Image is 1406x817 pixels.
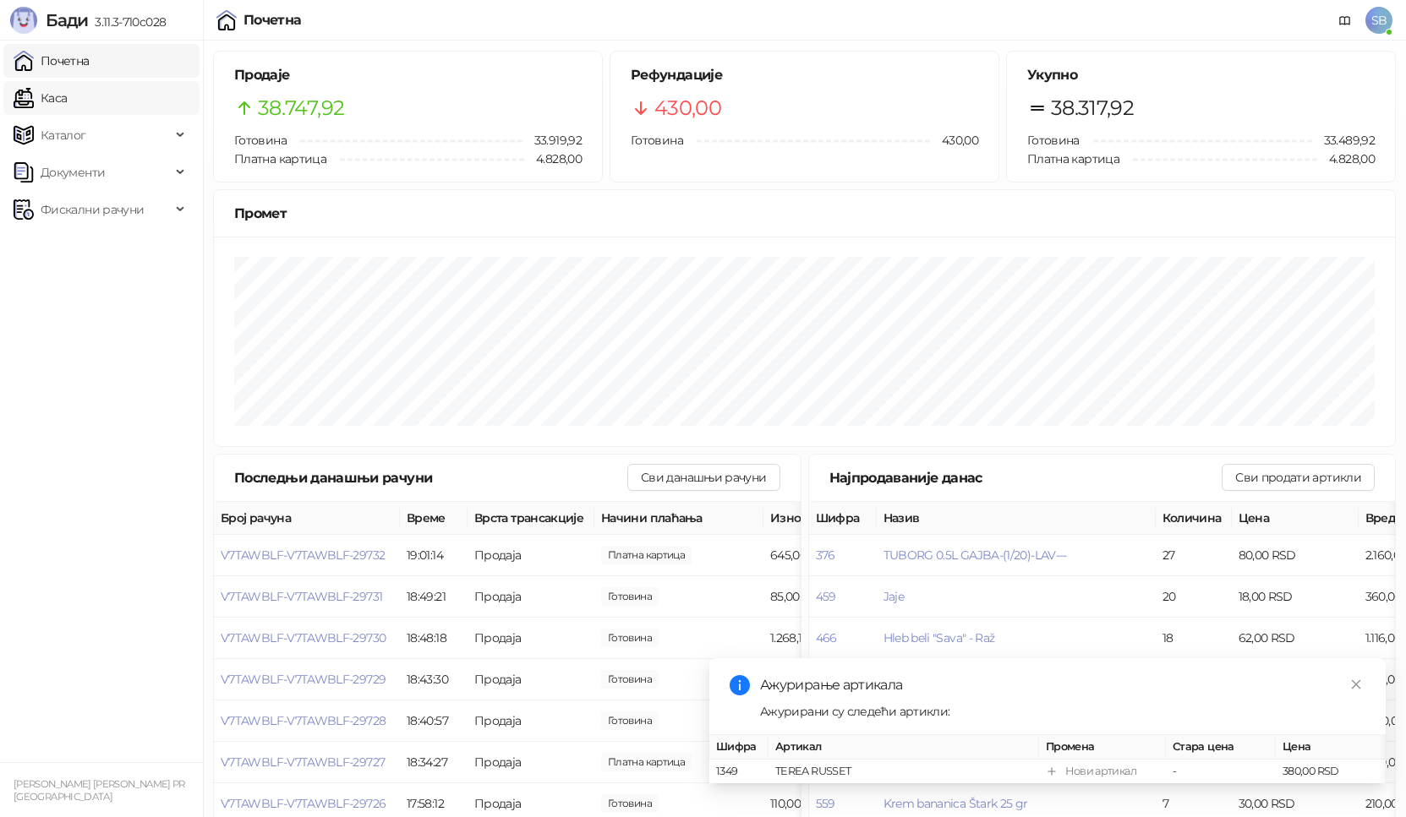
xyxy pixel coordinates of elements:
[884,547,1067,563] button: TUBORG 0.5L GAJBA-(1/20)-LAV---
[594,502,763,535] th: Начини плаћања
[1232,618,1359,659] td: 62,00 RSD
[601,546,692,564] span: 645,00
[763,618,890,659] td: 1.268,10 RSD
[221,672,386,687] span: V7TAWBLF-V7TAWBLF-29729
[769,735,1039,760] th: Артикал
[1166,760,1276,784] td: -
[14,81,67,115] a: Каса
[1276,735,1386,760] th: Цена
[468,742,594,783] td: Продаја
[14,44,90,78] a: Почетна
[709,760,769,784] td: 1349
[884,589,904,604] button: Jaje
[1317,150,1375,168] span: 4.828,00
[221,713,386,728] button: V7TAWBLF-V7TAWBLF-29728
[400,576,468,618] td: 18:49:21
[41,118,86,152] span: Каталог
[522,131,582,150] span: 33.919,92
[524,150,582,168] span: 4.828,00
[1350,678,1362,690] span: close
[884,796,1028,811] button: Krem bananica Štark 25 gr
[763,502,890,535] th: Износ
[627,464,780,491] button: Сви данашњи рачуни
[816,547,835,563] button: 376
[221,589,382,604] button: V7TAWBLF-V7TAWBLF-29731
[601,670,659,689] span: 654,00
[41,155,105,189] span: Документи
[1222,464,1375,491] button: Сви продати артикли
[468,618,594,659] td: Продаја
[816,796,835,811] button: 559
[1232,535,1359,576] td: 80,00 RSD
[1051,92,1134,124] span: 38.317,92
[468,659,594,700] td: Продаја
[234,467,627,488] div: Последњи данашњи рачуни
[234,65,582,85] h5: Продаје
[88,14,166,30] span: 3.11.3-710c028
[400,502,468,535] th: Време
[468,502,594,535] th: Врста трансакције
[214,502,400,535] th: Број рачуна
[1166,735,1276,760] th: Стара цена
[221,754,385,770] button: V7TAWBLF-V7TAWBLF-29727
[631,65,978,85] h5: Рефундације
[601,753,692,771] span: 665,00
[468,700,594,742] td: Продаја
[601,629,659,647] span: 1.268,10
[654,92,721,124] span: 430,00
[1365,7,1392,34] span: SB
[468,535,594,576] td: Продаја
[816,630,837,645] button: 466
[10,7,37,34] img: Logo
[221,796,386,811] button: V7TAWBLF-V7TAWBLF-29726
[258,92,344,124] span: 38.747,92
[400,700,468,742] td: 18:40:57
[14,778,185,803] small: [PERSON_NAME] [PERSON_NAME] PR [GEOGRAPHIC_DATA]
[601,587,659,606] span: 85,00
[884,630,995,645] span: Hleb beli "Sava" - Raž
[769,760,1039,784] td: TEREA RUSSET
[1232,502,1359,535] th: Цена
[1156,535,1232,576] td: 27
[763,535,890,576] td: 645,00 RSD
[601,794,659,813] span: 110,00
[1332,7,1359,34] a: Документација
[243,14,302,27] div: Почетна
[760,702,1365,721] div: Ажурирани су следећи артикли:
[1347,675,1365,694] a: Close
[400,535,468,576] td: 19:01:14
[234,151,326,166] span: Платна картица
[1027,65,1375,85] h5: Укупно
[760,675,1365,695] div: Ажурирање артикала
[829,467,1223,488] div: Најпродаваније данас
[809,502,877,535] th: Шифра
[41,193,144,226] span: Фискални рачуни
[1232,576,1359,618] td: 18,00 RSD
[1039,735,1166,760] th: Промена
[234,133,287,148] span: Готовина
[221,630,386,645] button: V7TAWBLF-V7TAWBLF-29730
[930,131,978,150] span: 430,00
[601,711,659,730] span: 520,00
[730,675,750,695] span: info-circle
[1156,502,1232,535] th: Количина
[400,742,468,783] td: 18:34:27
[1027,133,1080,148] span: Готовина
[468,576,594,618] td: Продаја
[1312,131,1375,150] span: 33.489,92
[1156,618,1232,659] td: 18
[709,735,769,760] th: Шифра
[1065,763,1136,780] div: Нови артикал
[46,10,88,30] span: Бади
[1276,760,1386,784] td: 380,00 RSD
[221,547,385,563] span: V7TAWBLF-V7TAWBLF-29732
[1156,576,1232,618] td: 20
